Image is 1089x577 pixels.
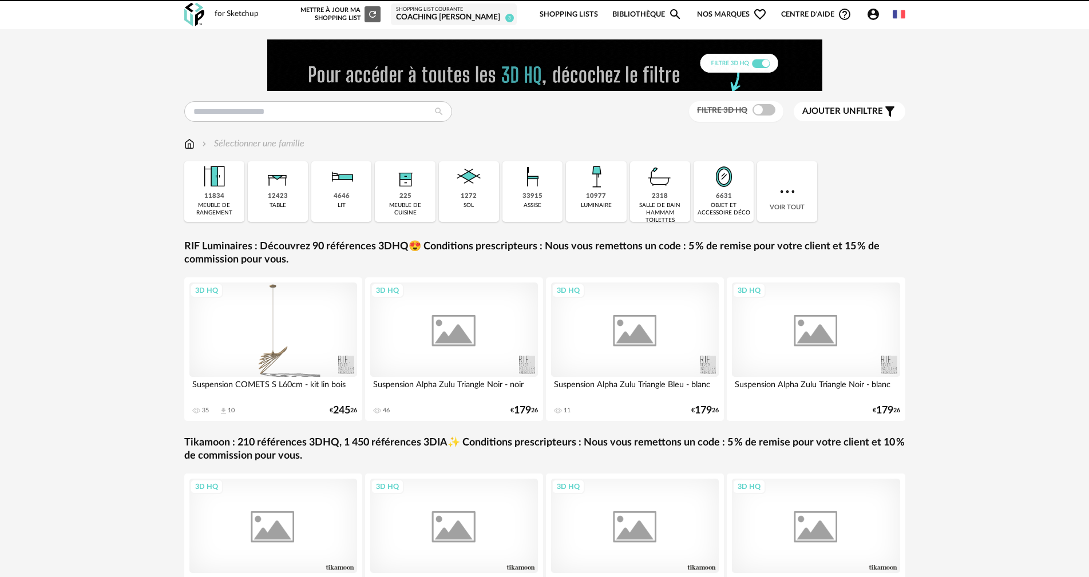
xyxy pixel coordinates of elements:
[873,407,900,415] div: € 26
[370,377,538,400] div: Suspension Alpha Zulu Triangle Noir - noir
[270,202,286,209] div: table
[330,407,357,415] div: € 26
[883,105,897,118] span: Filter icon
[716,192,732,201] div: 6631
[326,161,357,192] img: Literie.png
[184,277,363,421] a: 3D HQ Suspension COMETS S L60cm - kit lin bois 35 Download icon 10 €24526
[390,161,421,192] img: Rangement.png
[552,283,585,298] div: 3D HQ
[727,277,905,421] a: 3D HQ Suspension Alpha Zulu Triangle Noir - blanc €17926
[802,107,856,116] span: Ajouter un
[371,283,404,298] div: 3D HQ
[298,6,381,22] div: Mettre à jour ma Shopping List
[732,377,900,400] div: Suspension Alpha Zulu Triangle Noir - blanc
[202,407,209,415] div: 35
[200,137,209,150] img: svg+xml;base64,PHN2ZyB3aWR0aD0iMTYiIGhlaWdodD0iMTYiIHZpZXdCb3g9IjAgMCAxNiAxNiIgZmlsbD0ibm9uZSIgeG...
[612,1,682,28] a: BibliothèqueMagnify icon
[219,407,228,415] span: Download icon
[365,277,544,421] a: 3D HQ Suspension Alpha Zulu Triangle Noir - noir 46 €17926
[708,161,739,192] img: Miroir.png
[695,407,712,415] span: 179
[652,192,668,201] div: 2318
[633,202,687,224] div: salle de bain hammam toilettes
[396,6,512,13] div: Shopping List courante
[581,161,612,192] img: Luminaire.png
[396,6,512,23] a: Shopping List courante Coaching [PERSON_NAME] 3
[564,407,571,415] div: 11
[838,7,852,21] span: Help Circle Outline icon
[691,407,719,415] div: € 26
[399,192,411,201] div: 225
[334,192,350,201] div: 4646
[367,11,378,17] span: Refresh icon
[514,407,531,415] span: 179
[199,161,229,192] img: Meuble%20de%20rangement.png
[697,202,750,217] div: objet et accessoire déco
[866,7,880,21] span: Account Circle icon
[757,161,817,222] div: Voir tout
[378,202,431,217] div: meuble de cuisine
[586,192,606,201] div: 10977
[184,240,905,267] a: RIF Luminaires : Découvrez 90 références 3DHQ😍 Conditions prescripteurs : Nous vous remettons un ...
[184,137,195,150] img: svg+xml;base64,PHN2ZyB3aWR0aD0iMTYiIGhlaWdodD0iMTciIHZpZXdCb3g9IjAgMCAxNiAxNyIgZmlsbD0ibm9uZSIgeG...
[184,3,204,26] img: OXP
[777,181,798,202] img: more.7b13dc1.svg
[581,202,612,209] div: luminaire
[338,202,346,209] div: lit
[794,102,905,121] button: Ajouter unfiltre Filter icon
[461,192,477,201] div: 1272
[371,479,404,494] div: 3D HQ
[781,7,852,21] span: Centre d'aideHelp Circle Outline icon
[453,161,484,192] img: Sol.png
[383,407,390,415] div: 46
[753,7,767,21] span: Heart Outline icon
[668,7,682,21] span: Magnify icon
[876,407,893,415] span: 179
[268,192,288,201] div: 12423
[732,283,766,298] div: 3D HQ
[697,1,767,28] span: Nos marques
[551,377,719,400] div: Suspension Alpha Zulu Triangle Bleu - blanc
[200,137,304,150] div: Sélectionner une famille
[522,192,542,201] div: 33915
[802,106,883,117] span: filtre
[546,277,724,421] a: 3D HQ Suspension Alpha Zulu Triangle Bleu - blanc 11 €17926
[396,13,512,23] div: Coaching [PERSON_NAME]
[262,161,293,192] img: Table.png
[505,14,514,22] span: 3
[517,161,548,192] img: Assise.png
[510,407,538,415] div: € 26
[215,9,259,19] div: for Sketchup
[190,283,223,298] div: 3D HQ
[188,202,241,217] div: meuble de rangement
[540,1,598,28] a: Shopping Lists
[204,192,224,201] div: 11834
[464,202,474,209] div: sol
[893,8,905,21] img: fr
[552,479,585,494] div: 3D HQ
[732,479,766,494] div: 3D HQ
[333,407,350,415] span: 245
[866,7,885,21] span: Account Circle icon
[190,479,223,494] div: 3D HQ
[184,436,905,463] a: Tikamoon : 210 références 3DHQ, 1 450 références 3DIA✨ Conditions prescripteurs : Nous vous remet...
[644,161,675,192] img: Salle%20de%20bain.png
[697,106,747,114] span: Filtre 3D HQ
[267,39,822,91] img: FILTRE%20HQ%20NEW_V1%20(4).gif
[189,377,358,400] div: Suspension COMETS S L60cm - kit lin bois
[228,407,235,415] div: 10
[524,202,541,209] div: assise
